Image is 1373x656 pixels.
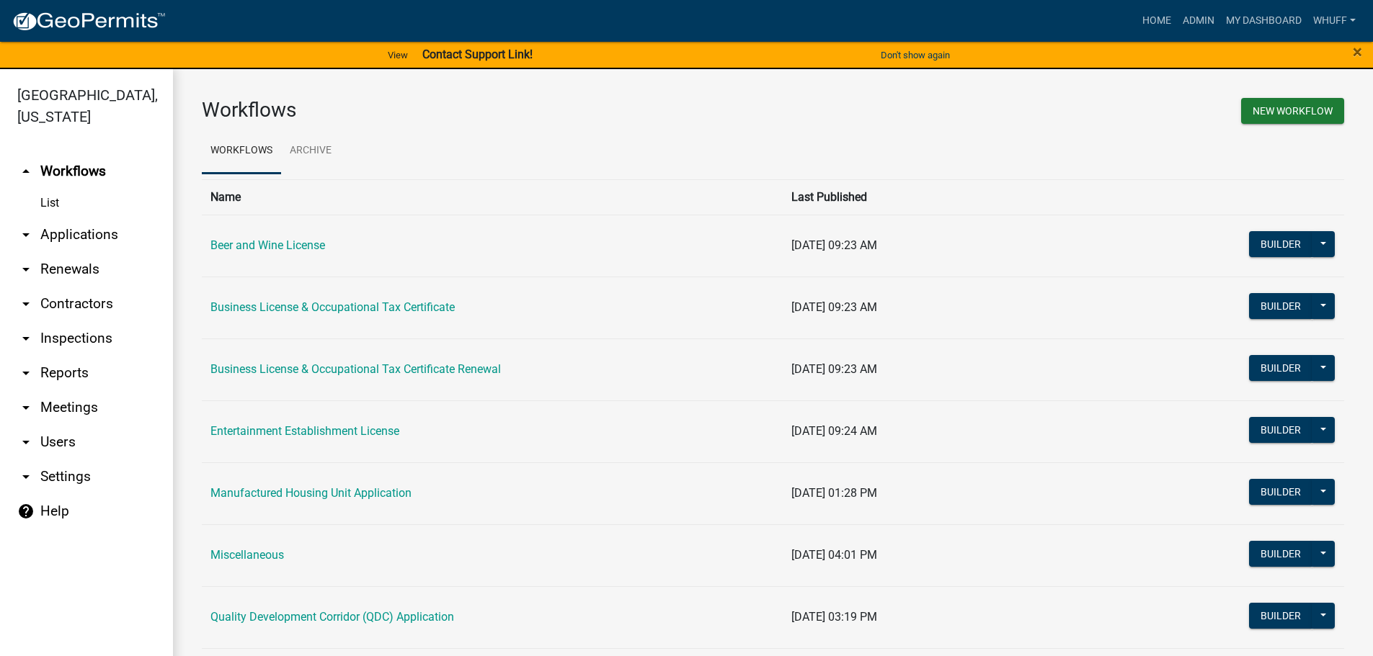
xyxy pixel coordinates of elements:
button: Builder [1249,293,1312,319]
th: Name [202,179,783,215]
a: View [382,43,414,67]
a: whuff [1307,7,1361,35]
button: New Workflow [1241,98,1344,124]
a: Archive [281,128,340,174]
h3: Workflows [202,98,763,122]
a: Workflows [202,128,281,174]
a: My Dashboard [1220,7,1307,35]
span: [DATE] 09:23 AM [791,300,877,314]
span: × [1353,42,1362,62]
span: [DATE] 04:01 PM [791,548,877,562]
span: [DATE] 01:28 PM [791,486,877,500]
strong: Contact Support Link! [422,48,533,61]
span: [DATE] 09:23 AM [791,362,877,376]
a: Quality Development Corridor (QDC) Application [210,610,454,624]
i: arrow_drop_down [17,399,35,416]
i: arrow_drop_down [17,261,35,278]
button: Close [1353,43,1362,60]
i: arrow_drop_up [17,163,35,180]
button: Builder [1249,479,1312,505]
i: arrow_drop_down [17,433,35,451]
button: Builder [1249,603,1312,629]
i: arrow_drop_down [17,364,35,382]
button: Don't show again [875,43,956,67]
th: Last Published [783,179,1147,215]
a: Entertainment Establishment License [210,424,399,438]
a: Home [1137,7,1177,35]
button: Builder [1249,231,1312,257]
button: Builder [1249,355,1312,381]
a: Business License & Occupational Tax Certificate Renewal [210,362,501,376]
button: Builder [1249,541,1312,567]
a: Manufactured Housing Unit Application [210,486,412,500]
a: Business License & Occupational Tax Certificate [210,300,455,314]
i: arrow_drop_down [17,330,35,347]
a: Beer and Wine License [210,238,325,252]
a: Admin [1177,7,1220,35]
i: arrow_drop_down [17,226,35,243]
i: help [17,503,35,520]
i: arrow_drop_down [17,295,35,313]
i: arrow_drop_down [17,468,35,485]
a: Miscellaneous [210,548,284,562]
span: [DATE] 09:24 AM [791,424,877,438]
span: [DATE] 09:23 AM [791,238,877,252]
button: Builder [1249,417,1312,443]
span: [DATE] 03:19 PM [791,610,877,624]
